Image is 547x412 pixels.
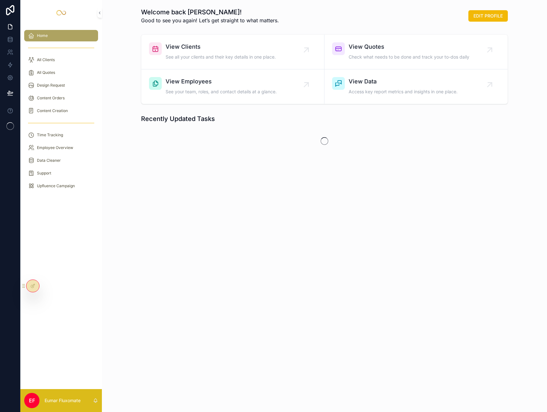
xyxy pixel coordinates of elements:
a: All Quotes [24,67,98,78]
a: View QuotesCheck what needs to be done and track your to-dos daily [324,35,508,69]
span: Content Creation [37,108,68,113]
span: Support [37,171,51,176]
a: Upfluence Campaign [24,180,98,192]
span: Design Request [37,83,65,88]
span: View Quotes [349,42,469,51]
span: EF [29,397,35,404]
a: Content Creation [24,105,98,117]
span: Check what needs to be done and track your to-dos daily [349,54,469,60]
a: Time Tracking [24,129,98,141]
a: Employee Overview [24,142,98,153]
span: View Employees [166,77,277,86]
img: App logo [56,8,66,18]
span: EDIT PROFILE [473,13,503,19]
span: Upfluence Campaign [37,183,75,188]
a: Support [24,167,98,179]
span: Data Cleaner [37,158,61,163]
span: See your team, roles, and contact details at a glance. [166,89,277,95]
h1: Welcome back [PERSON_NAME]! [141,8,279,17]
span: Time Tracking [37,132,63,138]
a: View DataAccess key report metrics and insights in one place. [324,69,508,104]
span: Home [37,33,48,38]
a: Design Request [24,80,98,91]
span: View Data [349,77,458,86]
span: View Clients [166,42,276,51]
span: Content Orders [37,96,65,101]
span: All Clients [37,57,55,62]
div: scrollable content [20,25,102,200]
span: Employee Overview [37,145,73,150]
p: Eumar Fluxomate [45,397,81,404]
span: Access key report metrics and insights in one place. [349,89,458,95]
span: See all your clients and their key details in one place. [166,54,276,60]
a: Content Orders [24,92,98,104]
a: All Clients [24,54,98,66]
span: All Quotes [37,70,55,75]
span: Good to see you again! Let’s get straight to what matters. [141,17,279,24]
button: EDIT PROFILE [468,10,508,22]
a: Home [24,30,98,41]
a: View ClientsSee all your clients and their key details in one place. [141,35,324,69]
a: Data Cleaner [24,155,98,166]
a: View EmployeesSee your team, roles, and contact details at a glance. [141,69,324,104]
h1: Recently Updated Tasks [141,114,215,123]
